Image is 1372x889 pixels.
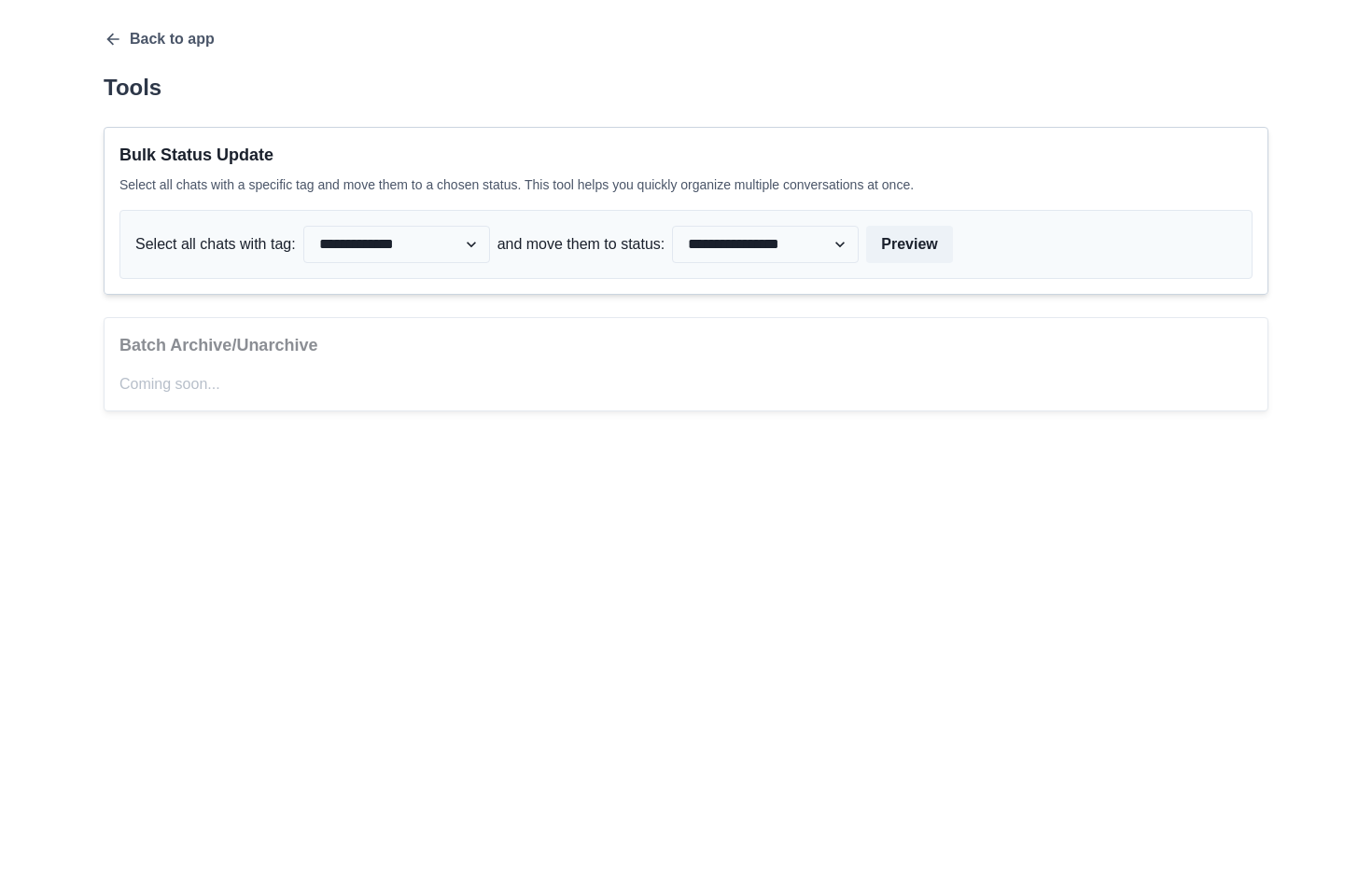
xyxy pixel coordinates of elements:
[104,30,215,49] button: Back to app
[866,226,952,263] button: Preview
[497,233,665,256] p: and move them to status:
[104,71,1268,104] p: Tools
[119,333,1253,358] p: Batch Archive/Unarchive
[119,373,1253,396] p: Coming soon...
[135,233,296,256] p: Select all chats with tag:
[119,175,1253,195] p: Select all chats with a specific tag and move them to a chosen status. This tool helps you quickl...
[119,143,1253,168] p: Bulk Status Update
